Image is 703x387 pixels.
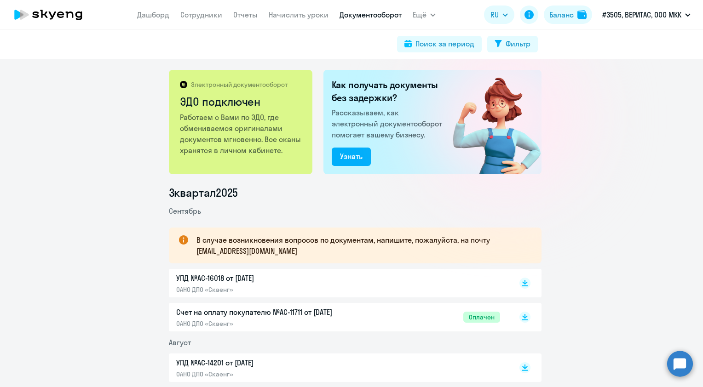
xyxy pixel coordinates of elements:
[487,36,538,52] button: Фильтр
[176,273,369,284] p: УПД №AC-16018 от [DATE]
[176,273,500,294] a: УПД №AC-16018 от [DATE]ОАНО ДПО «Скаенг»
[602,9,681,20] p: #3505, ВЕРИТАС, ООО МКК
[176,285,369,294] p: ОАНО ДПО «Скаенг»
[176,307,500,328] a: Счет на оплату покупателю №AC-11711 от [DATE]ОАНО ДПО «Скаенг»Оплачен
[549,9,574,20] div: Баланс
[180,112,303,156] p: Работаем с Вами по ЭДО, где обмениваемся оригиналами документов мгновенно. Все сканы хранятся в л...
[176,307,369,318] p: Счет на оплату покупателю №AC-11711 от [DATE]
[340,151,363,162] div: Узнать
[340,10,402,19] a: Документооборот
[169,206,201,216] span: Сентябрь
[413,6,436,24] button: Ещё
[413,9,426,20] span: Ещё
[269,10,328,19] a: Начислить уроки
[180,10,222,19] a: Сотрудники
[490,9,499,20] span: RU
[415,38,474,49] div: Поиск за период
[180,94,303,109] h2: ЭДО подключен
[484,6,514,24] button: RU
[577,10,587,19] img: balance
[169,338,191,347] span: Август
[176,319,369,328] p: ОАНО ДПО «Скаенг»
[544,6,592,24] button: Балансbalance
[332,107,446,140] p: Рассказываем, как электронный документооборот помогает вашему бизнесу.
[598,4,695,26] button: #3505, ВЕРИТАС, ООО МКК
[463,312,500,323] span: Оплачен
[191,80,288,89] p: Электронный документооборот
[506,38,530,49] div: Фильтр
[137,10,169,19] a: Дашборд
[332,79,446,104] h2: Как получать документы без задержки?
[438,70,542,174] img: connected
[176,357,369,368] p: УПД №AC-14201 от [DATE]
[332,148,371,166] button: Узнать
[397,36,482,52] button: Поиск за период
[169,185,542,200] li: 3 квартал 2025
[196,234,525,256] p: В случае возникновения вопросов по документам, напишите, пожалуйста, на почту [EMAIL_ADDRESS][DOM...
[176,357,500,378] a: УПД №AC-14201 от [DATE]ОАНО ДПО «Скаенг»
[233,10,258,19] a: Отчеты
[176,370,369,378] p: ОАНО ДПО «Скаенг»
